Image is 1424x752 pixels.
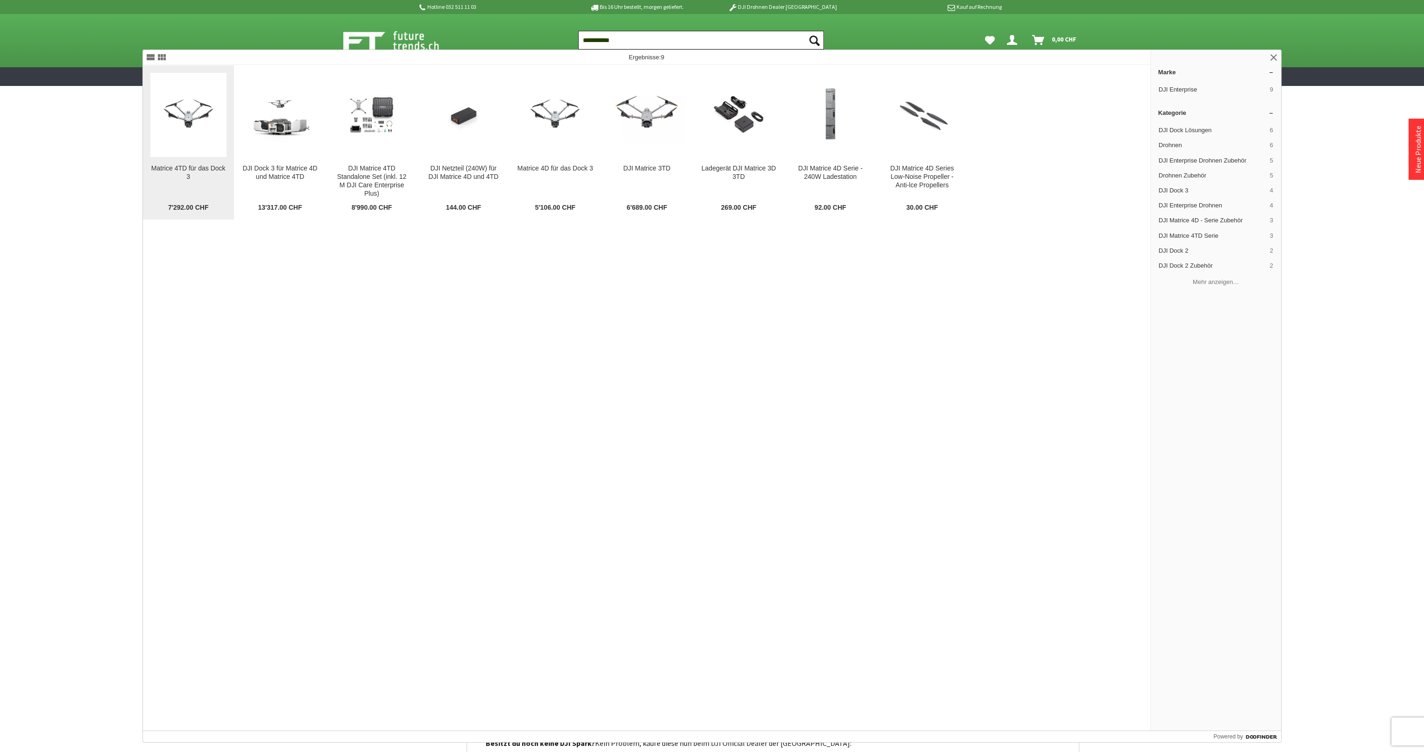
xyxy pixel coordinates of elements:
a: Marke [1151,65,1281,79]
img: DJI Matrice 4D Serie - 240W Ladestation [792,77,868,153]
div: DJI Matrice 3TD [609,164,685,173]
span: 7'292.00 CHF [168,204,209,212]
a: DJI Matrice 4D Serie - 240W Ladestation DJI Matrice 4D Serie - 240W Ladestation 92.00 CHF [785,65,876,220]
span: 5 [1269,171,1273,180]
img: DJI Matrice 4D Series Low-Noise Propeller - Anti-lce Propellers [884,86,960,144]
span: DJI Dock 2 Zubehör [1159,262,1266,270]
span: 3 [1269,216,1273,225]
span: 2 [1269,262,1273,270]
a: Kategorie [1151,106,1281,120]
img: DJI Dock 3 für Matrice 4D und Matrice 4TD [242,77,318,153]
input: Produkt, Marke, Kategorie, EAN, Artikelnummer… [578,31,824,50]
span: 269.00 CHF [721,204,756,212]
span: 144.00 CHF [446,204,481,212]
div: Matrice 4D für das Dock 3 [517,164,593,173]
img: Ladegerät DJI Matrice 3D 3TD [701,86,777,144]
span: 2 [1269,247,1273,255]
img: DJI Matrice 3TD [609,87,685,142]
p: DJI Drohnen Dealer [GEOGRAPHIC_DATA] [709,1,855,13]
img: Matrice 4D für das Dock 3 [517,86,593,144]
span: 6 [1269,126,1273,135]
div: DJI Dock 3 für Matrice 4D und Matrice 4TD [242,164,318,181]
span: Drohnen Zubehör [1159,171,1266,180]
a: Ladegerät DJI Matrice 3D 3TD Ladegerät DJI Matrice 3D 3TD 269.00 CHF [693,65,784,220]
span: 4 [1269,201,1273,210]
a: Matrice 4TD für das Dock 3 Matrice 4TD für das Dock 3 7'292.00 CHF [143,65,234,220]
a: Meine Favoriten [980,31,999,50]
span: DJI Matrice 4D - Serie Zubehör [1159,216,1266,225]
a: Neue Produkte [1413,126,1423,173]
span: 6'689.00 CHF [627,204,667,212]
button: Suchen [804,31,824,50]
span: Drohnen [1159,141,1266,149]
strong: Besitzt du noch keine DJI Spark? [486,738,595,748]
img: DJI Matrice 4TD Standalone Set (inkl. 12 M DJI Care Enterprise Plus) [333,87,410,142]
div: DJI Matrice 4TD Standalone Set (inkl. 12 M DJI Care Enterprise Plus) [333,164,410,198]
a: DJI Matrice 4TD Standalone Set (inkl. 12 M DJI Care Enterprise Plus) DJI Matrice 4TD Standalone S... [326,65,417,220]
img: Shop Futuretrends - zur Startseite wechseln [343,29,460,52]
span: 5 [1269,156,1273,165]
span: 9 [1269,85,1273,94]
span: 4 [1269,186,1273,195]
span: DJI Enterprise Drohnen [1159,201,1266,210]
p: Bis 16 Uhr bestellt, morgen geliefert. [564,1,709,13]
span: 30.00 CHF [906,204,938,212]
div: Matrice 4TD für das Dock 3 [150,164,227,181]
div: DJI Matrice 4D Serie - 240W Ladestation [792,164,868,181]
p: Hotline 032 511 11 03 [418,1,564,13]
div: DJI Matrice 4D Series Low-Noise Propeller - Anti-lce Propellers [884,164,960,190]
img: DJI Netzteil (240W) für DJI Matrice 4D und 4TD [425,86,502,144]
a: DJI Matrice 4D Series Low-Noise Propeller - Anti-lce Propellers DJI Matrice 4D Series Low-Noise P... [877,65,968,220]
a: Warenkorb [1028,31,1081,50]
span: DJI Enterprise Drohnen Zubehör [1159,156,1266,165]
a: Powered by [1213,731,1281,742]
span: DJI Dock Lösungen [1159,126,1266,135]
span: 5'106.00 CHF [535,204,575,212]
span: DJI Dock 3 [1159,186,1266,195]
span: Powered by [1213,732,1243,741]
p: Kein Problem, kaufe diese nun beim DJI Official Dealer der [GEOGRAPHIC_DATA]: [486,738,1060,749]
span: 0,00 CHF [1052,32,1077,47]
span: 3 [1269,232,1273,240]
a: DJI Netzteil (240W) für DJI Matrice 4D und 4TD DJI Netzteil (240W) für DJI Matrice 4D und 4TD 144... [418,65,509,220]
span: 8'990.00 CHF [352,204,392,212]
span: 9 [661,54,664,61]
img: Matrice 4TD für das Dock 3 [150,86,227,144]
span: Ergebnisse: [629,54,664,61]
span: DJI Matrice 4TD Serie [1159,232,1266,240]
span: 6 [1269,141,1273,149]
a: DJI Dock 3 für Matrice 4D und Matrice 4TD DJI Dock 3 für Matrice 4D und Matrice 4TD 13'317.00 CHF [234,65,326,220]
div: Ladegerät DJI Matrice 3D 3TD [701,164,777,181]
button: Mehr anzeigen… [1155,274,1277,290]
p: Kauf auf Rechnung [856,1,1001,13]
div: DJI Netzteil (240W) für DJI Matrice 4D und 4TD [425,164,502,181]
a: DJI Matrice 3TD DJI Matrice 3TD 6'689.00 CHF [601,65,692,220]
span: 13'317.00 CHF [258,204,302,212]
a: Dein Konto [1003,31,1025,50]
a: Matrice 4D für das Dock 3 Matrice 4D für das Dock 3 5'106.00 CHF [510,65,601,220]
span: DJI Dock 2 [1159,247,1266,255]
span: DJI Enterprise [1159,85,1266,94]
span: 92.00 CHF [815,204,846,212]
